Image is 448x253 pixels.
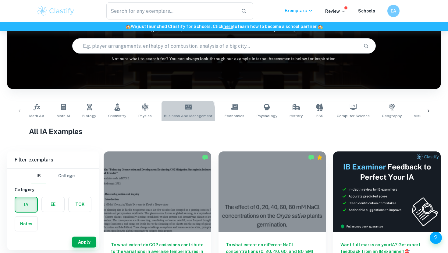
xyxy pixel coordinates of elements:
[337,113,370,119] span: Computer Science
[126,24,131,29] span: 🏫
[138,113,152,119] span: Physics
[72,237,96,248] button: Apply
[106,2,236,19] input: Search for any exemplars...
[164,113,212,119] span: Business and Management
[257,113,277,119] span: Psychology
[73,37,358,54] input: E.g. player arrangements, enthalpy of combustion, analysis of a big city...
[316,113,323,119] span: ESS
[202,154,208,161] img: Marked
[57,113,70,119] span: Math AI
[223,24,233,29] a: here
[58,169,75,183] button: College
[390,8,397,14] h6: EA
[108,113,126,119] span: Chemistry
[318,24,323,29] span: 🏫
[290,113,303,119] span: History
[308,154,314,161] img: Marked
[15,217,37,231] button: Notes
[333,151,441,232] img: Thumbnail
[317,154,323,161] div: Premium
[430,232,442,244] button: Help and Feedback
[382,113,402,119] span: Geography
[31,169,46,183] button: IB
[36,5,75,17] img: Clastify logo
[7,56,441,62] h6: Not sure what to search for? You can always look through our example Internal Assessments below f...
[7,151,99,168] h6: Filter exemplars
[31,169,75,183] div: Filter type choice
[69,197,91,212] button: TOK
[285,7,313,14] p: Exemplars
[358,9,375,13] a: Schools
[29,126,419,137] h1: All IA Examples
[1,23,447,30] h6: We just launched Clastify for Schools. Click to learn how to become a school partner.
[42,197,64,212] button: EE
[361,41,371,51] button: Search
[29,113,44,119] span: Math AA
[387,5,400,17] button: EA
[225,113,244,119] span: Economics
[15,197,37,212] button: IA
[82,113,96,119] span: Biology
[15,186,91,193] h6: Category
[325,8,346,15] p: Review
